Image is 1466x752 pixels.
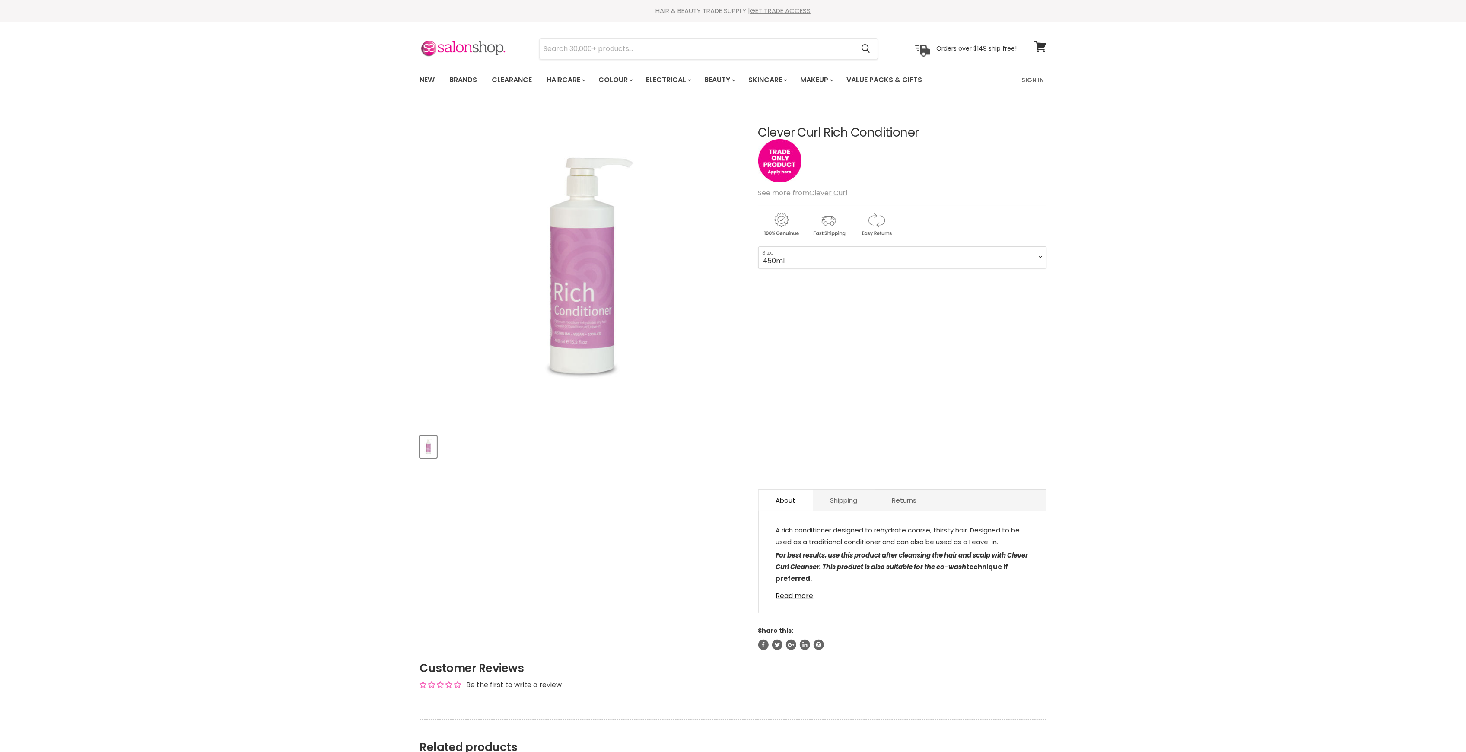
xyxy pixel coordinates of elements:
img: tradeonly_small.jpg [758,139,801,182]
em: For best results, use this product after cleansing the hair and scalp with Clever Curl Cleanser. ... [776,551,1028,571]
aside: Share this: [758,627,1046,650]
a: Read more [776,587,1029,600]
div: Average rating is 0.00 stars [420,680,461,690]
a: Colour [592,71,638,89]
img: genuine.gif [758,211,804,238]
input: Search [540,39,855,59]
a: Sign In [1017,71,1049,89]
button: Search [855,39,878,59]
a: Shipping [813,490,875,511]
div: HAIR & BEAUTY TRADE SUPPLY | [409,6,1057,15]
p: A rich conditioner designed to rehydrate coarse, thirsty hair. Designed to be used as a tradition... [776,524,1029,549]
img: Clever Curl Rich Conditioner [421,437,436,457]
a: Brands [443,71,484,89]
h2: Customer Reviews [420,660,1046,676]
p: : [776,586,1029,611]
a: Clearance [486,71,539,89]
div: Be the first to write a review [467,680,562,690]
span: See more from [758,188,848,198]
form: Product [539,38,878,59]
a: Haircare [541,71,591,89]
img: shipping.gif [806,211,852,238]
ul: Main menu [413,67,973,92]
a: Skincare [742,71,792,89]
button: Clever Curl Rich Conditioner [420,436,437,458]
a: Makeup [794,71,839,89]
p: Orders over $149 ship free! [937,45,1017,52]
a: Returns [875,490,934,511]
img: returns.gif [853,211,899,238]
div: Product thumbnails [419,433,744,458]
span: Share this: [758,626,794,635]
h1: Clever Curl Rich Conditioner [758,126,1046,140]
div: Clever Curl Rich Conditioner image. Click or Scroll to Zoom. [420,105,743,427]
a: New [413,71,442,89]
a: About [759,490,813,511]
a: Value Packs & Gifts [840,71,929,89]
a: Beauty [698,71,741,89]
a: Electrical [640,71,696,89]
a: Clever Curl [810,188,848,198]
a: GET TRADE ACCESS [750,6,811,15]
img: Clever Curl Rich Conditioner [467,115,694,417]
strong: technique if preferred. [776,551,1028,583]
nav: Main [409,67,1057,92]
